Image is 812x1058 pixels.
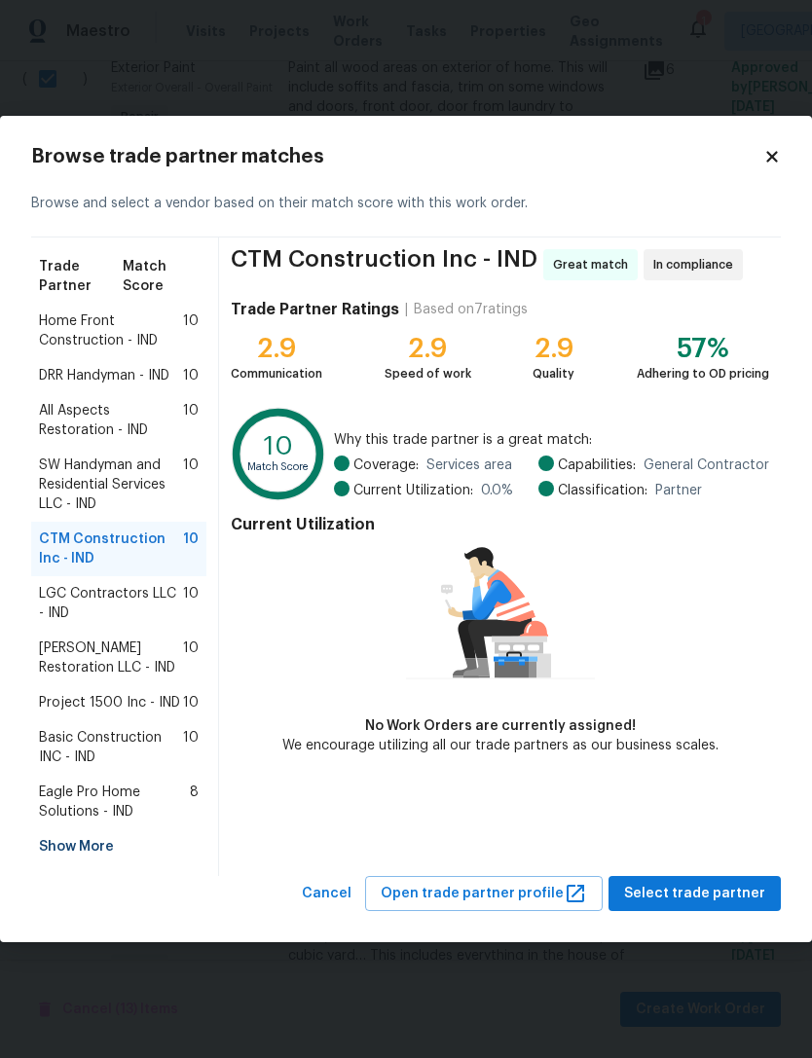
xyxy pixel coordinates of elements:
[553,255,636,274] span: Great match
[39,728,183,767] span: Basic Construction INC - IND
[31,829,206,864] div: Show More
[183,728,199,767] span: 10
[558,456,636,475] span: Capabilities:
[39,257,123,296] span: Trade Partner
[183,401,199,440] span: 10
[264,432,293,458] text: 10
[655,481,702,500] span: Partner
[39,401,183,440] span: All Aspects Restoration - IND
[39,584,183,623] span: LGC Contractors LLC - IND
[190,783,199,821] span: 8
[39,529,183,568] span: CTM Construction Inc - IND
[637,364,769,383] div: Adhering to OD pricing
[231,364,322,383] div: Communication
[481,481,513,500] span: 0.0 %
[183,584,199,623] span: 10
[644,456,769,475] span: General Contractor
[39,693,180,712] span: Project 1500 Inc - IND
[231,515,769,534] h4: Current Utilization
[247,461,310,472] text: Match Score
[637,339,769,358] div: 57%
[381,882,587,906] span: Open trade partner profile
[385,364,471,383] div: Speed of work
[533,339,574,358] div: 2.9
[414,300,528,319] div: Based on 7 ratings
[653,255,741,274] span: In compliance
[183,456,199,514] span: 10
[426,456,512,475] span: Services area
[624,882,765,906] span: Select trade partner
[282,736,719,755] div: We encourage utilizing all our trade partners as our business scales.
[353,481,473,500] span: Current Utilization:
[39,311,183,350] span: Home Front Construction - IND
[294,876,359,912] button: Cancel
[39,456,183,514] span: SW Handyman and Residential Services LLC - IND
[231,300,399,319] h4: Trade Partner Ratings
[533,364,574,383] div: Quality
[31,147,763,166] h2: Browse trade partner matches
[282,716,719,736] div: No Work Orders are currently assigned!
[39,783,190,821] span: Eagle Pro Home Solutions - IND
[183,366,199,385] span: 10
[183,529,199,568] span: 10
[39,638,183,677] span: [PERSON_NAME] Restoration LLC - IND
[183,693,199,712] span: 10
[231,339,322,358] div: 2.9
[334,430,769,450] span: Why this trade partner is a great match:
[558,481,647,500] span: Classification:
[183,311,199,350] span: 10
[123,257,199,296] span: Match Score
[231,249,537,280] span: CTM Construction Inc - IND
[385,339,471,358] div: 2.9
[399,300,414,319] div: |
[31,170,781,237] div: Browse and select a vendor based on their match score with this work order.
[365,876,603,912] button: Open trade partner profile
[302,882,351,906] span: Cancel
[39,366,169,385] span: DRR Handyman - IND
[609,876,781,912] button: Select trade partner
[183,638,199,677] span: 10
[353,456,419,475] span: Coverage:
